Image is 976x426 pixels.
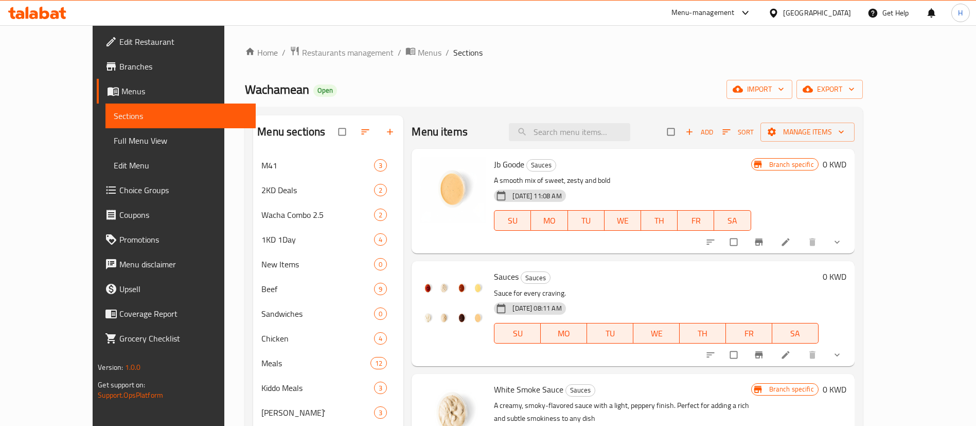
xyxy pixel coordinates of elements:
[398,46,401,59] li: /
[772,323,819,344] button: SA
[494,323,541,344] button: SU
[253,351,403,376] div: Meals12
[253,202,403,227] div: Wacha Combo 2.52
[257,124,325,140] h2: Menu sections
[780,237,793,247] a: Edit menu item
[374,406,387,419] div: items
[591,326,629,341] span: TU
[527,159,556,171] span: Sauces
[97,277,256,301] a: Upsell
[374,332,387,345] div: items
[748,231,772,253] button: Branch-specific-item
[494,157,524,172] span: Jb Goode
[97,202,256,227] a: Coupons
[374,209,387,221] div: items
[97,178,256,202] a: Choice Groups
[261,209,374,221] span: Wacha Combo 2.5
[125,361,141,374] span: 1.0.0
[823,382,846,397] h6: 0 KWD
[748,344,772,366] button: Branch-specific-item
[678,210,714,231] button: FR
[531,210,567,231] button: MO
[245,46,862,59] nav: breadcrumb
[699,344,724,366] button: sort-choices
[958,7,963,19] span: H
[253,153,403,178] div: M413
[545,326,583,341] span: MO
[508,191,565,201] span: [DATE] 11:08 AM
[97,227,256,252] a: Promotions
[726,80,792,99] button: import
[509,123,630,141] input: search
[568,210,605,231] button: TU
[261,357,370,369] div: Meals
[726,323,772,344] button: FR
[313,84,337,97] div: Open
[765,160,818,169] span: Branch specific
[119,36,247,48] span: Edit Restaurant
[261,382,374,394] div: Kiddo Meals
[261,233,374,246] span: 1KD 1Day
[282,46,286,59] li: /
[374,184,387,196] div: items
[535,213,563,228] span: MO
[735,83,784,96] span: import
[371,359,386,368] span: 12
[332,122,354,142] span: Select all sections
[119,258,247,270] span: Menu disclaimer
[97,252,256,277] a: Menu disclaimer
[760,123,855,142] button: Manage items
[97,326,256,351] a: Grocery Checklist
[253,301,403,326] div: Sandwiches0
[261,159,374,172] span: M41
[780,350,793,360] a: Edit menu item
[494,399,751,425] p: A creamy, smoky-flavored sauce with a light, peppery finish. Perfect for adding a rich and subtle...
[801,344,826,366] button: delete
[565,384,595,397] div: Sauces
[724,232,746,252] span: Select to update
[97,301,256,326] a: Coverage Report
[805,83,855,96] span: export
[716,124,760,140] span: Sort items
[375,235,386,245] span: 4
[261,332,374,345] span: Chicken
[645,213,673,228] span: TH
[105,153,256,178] a: Edit Menu
[494,382,563,397] span: White Smoke Sauce
[253,252,403,277] div: New Items0
[374,382,387,394] div: items
[765,384,818,394] span: Branch specific
[453,46,483,59] span: Sections
[420,269,486,335] img: Sauces
[587,323,633,344] button: TU
[783,7,851,19] div: [GEOGRAPHIC_DATA]
[446,46,449,59] li: /
[375,408,386,418] span: 3
[121,85,247,97] span: Menus
[97,79,256,104] a: Menus
[375,260,386,269] span: 0
[420,157,486,223] img: Jb Goode
[801,231,826,253] button: delete
[261,308,374,320] div: Sandwiches
[499,213,527,228] span: SU
[261,258,374,270] span: New Items
[253,277,403,301] div: Beef9
[253,326,403,351] div: Chicken4
[375,334,386,344] span: 4
[119,332,247,345] span: Grocery Checklist
[379,121,403,143] button: Add section
[119,308,247,320] span: Coverage Report
[105,128,256,153] a: Full Menu View
[521,271,551,284] div: Sauces
[526,159,556,172] div: Sauces
[671,7,735,19] div: Menu-management
[494,287,818,300] p: Sauce for every craving.
[114,159,247,172] span: Edit Menu
[412,124,468,140] h2: Menu items
[637,326,676,341] span: WE
[685,126,713,138] span: Add
[684,326,722,341] span: TH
